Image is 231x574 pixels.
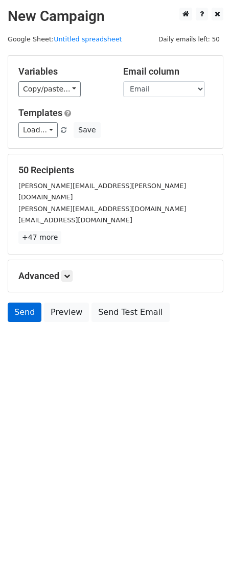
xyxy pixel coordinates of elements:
a: Preview [44,303,89,322]
h5: Email column [123,66,213,77]
a: Templates [18,107,62,118]
small: [EMAIL_ADDRESS][DOMAIN_NAME] [18,216,132,224]
a: Daily emails left: 50 [155,35,223,43]
a: Copy/paste... [18,81,81,97]
h5: 50 Recipients [18,165,213,176]
a: +47 more [18,231,61,244]
a: Untitled spreadsheet [54,35,122,43]
a: Send Test Email [91,303,169,322]
h5: Variables [18,66,108,77]
small: Google Sheet: [8,35,122,43]
small: [PERSON_NAME][EMAIL_ADDRESS][DOMAIN_NAME] [18,205,187,213]
h2: New Campaign [8,8,223,25]
a: Send [8,303,41,322]
a: Load... [18,122,58,138]
small: [PERSON_NAME][EMAIL_ADDRESS][PERSON_NAME][DOMAIN_NAME] [18,182,186,201]
iframe: Chat Widget [180,525,231,574]
span: Daily emails left: 50 [155,34,223,45]
button: Save [74,122,100,138]
h5: Advanced [18,270,213,282]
